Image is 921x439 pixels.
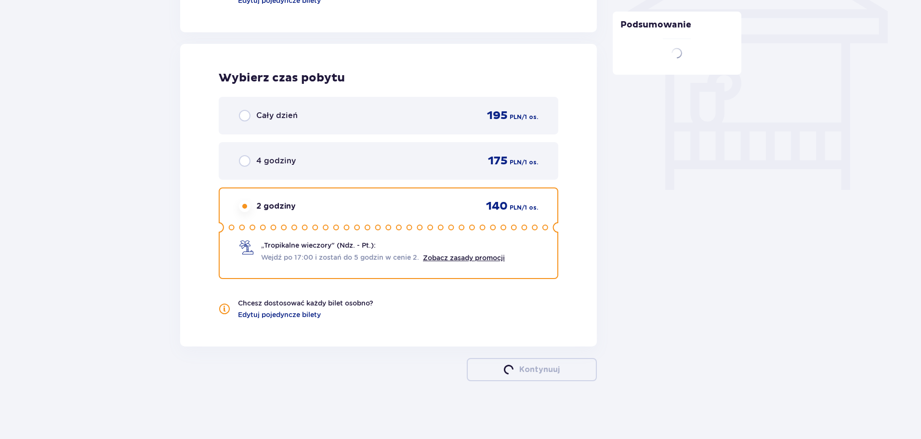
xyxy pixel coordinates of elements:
p: 4 godziny [256,156,296,166]
p: Kontynuuj [519,364,560,375]
p: / 1 os. [522,113,538,121]
p: PLN [510,158,522,167]
button: loaderKontynuuj [467,358,597,381]
p: 195 [487,108,508,123]
p: 2 godziny [256,201,296,212]
p: Cały dzień [256,110,298,121]
span: Wejdź po 17:00 i zostań do 5 godzin w cenie 2. [261,253,419,262]
p: 140 [486,199,508,213]
p: „Tropikalne wieczory" (Ndz. - Pt.): [261,240,376,250]
p: / 1 os. [522,158,538,167]
img: loader [502,363,514,376]
p: Wybierz czas pobytu [219,71,558,85]
p: / 1 os. [522,203,538,212]
p: PLN [510,113,522,121]
a: Edytuj pojedyncze bilety [238,310,321,319]
p: Chcesz dostosować każdy bilet osobno? [238,298,373,308]
a: Zobacz zasady promocji [423,254,505,262]
img: loader [669,45,685,61]
p: 175 [488,154,508,168]
p: Podsumowanie [613,19,742,39]
p: PLN [510,203,522,212]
